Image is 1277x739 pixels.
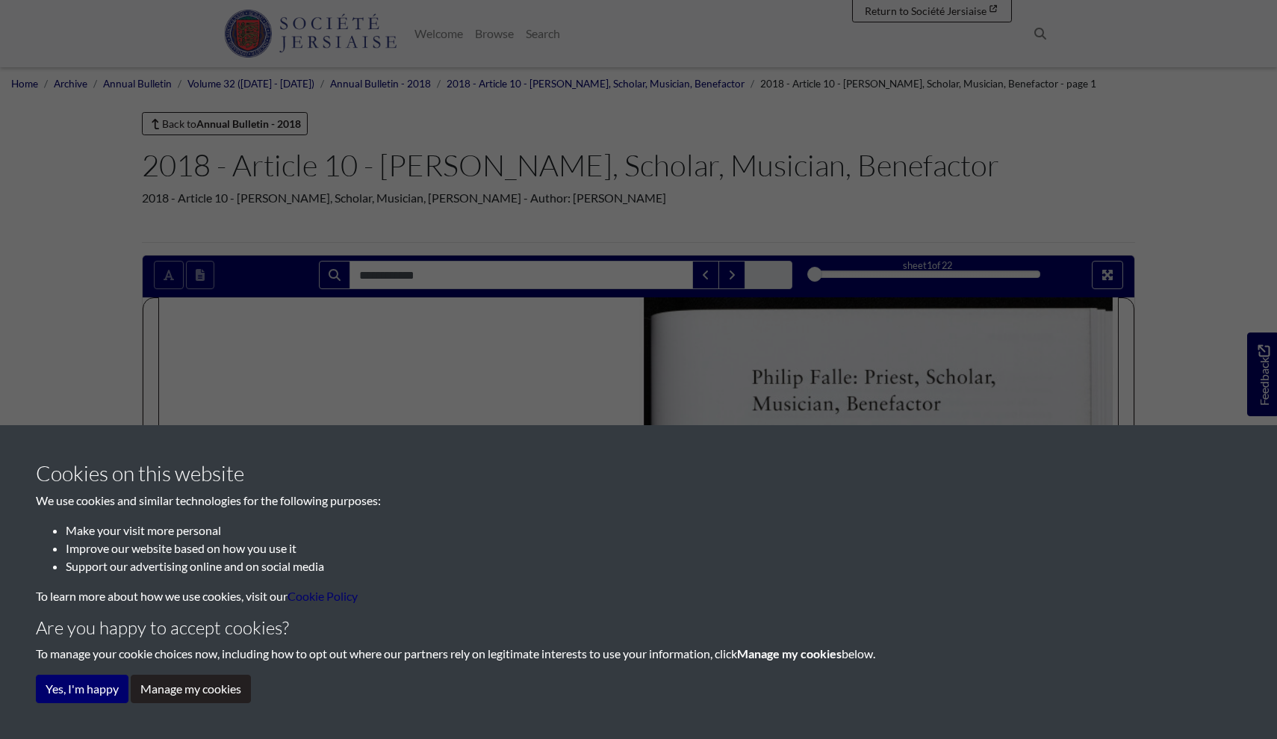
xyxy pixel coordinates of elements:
h3: Cookies on this website [36,461,1241,486]
p: To learn more about how we use cookies, visit our [36,587,1241,605]
p: To manage your cookie choices now, including how to opt out where our partners rely on legitimate... [36,645,1241,663]
li: Support our advertising online and on social media [66,557,1241,575]
button: Manage my cookies [131,675,251,703]
li: Improve our website based on how you use it [66,539,1241,557]
a: learn more about cookies [288,589,358,603]
li: Make your visit more personal [66,522,1241,539]
p: We use cookies and similar technologies for the following purposes: [36,492,1241,510]
h4: Are you happy to accept cookies? [36,617,1241,639]
strong: Manage my cookies [737,646,842,661]
button: Yes, I'm happy [36,675,128,703]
